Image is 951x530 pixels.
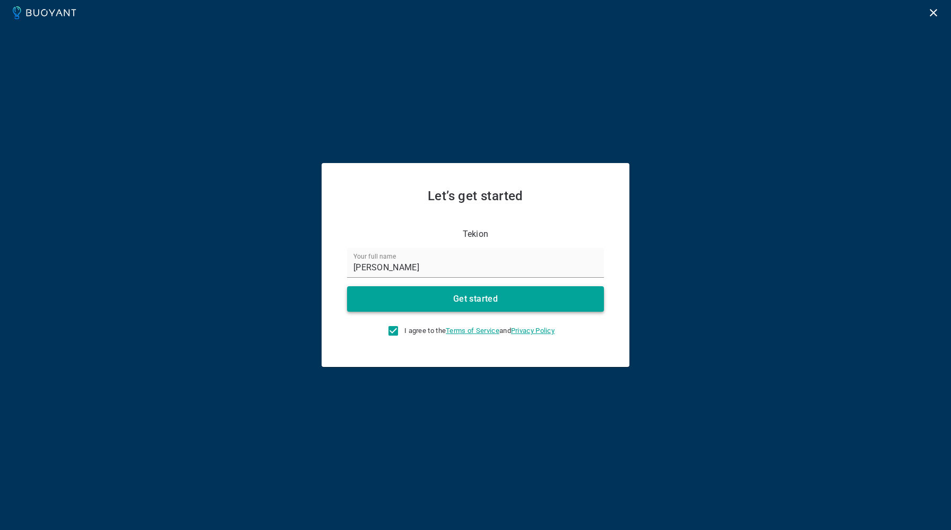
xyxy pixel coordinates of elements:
label: Your full name [353,252,396,261]
span: I agree to the and [404,327,555,335]
a: Logout [924,7,943,17]
h4: Get started [453,294,498,304]
a: Terms of Service [446,327,499,335]
h2: Let’s get started [347,189,604,203]
a: Privacy Policy [511,327,555,335]
button: Logout [924,4,943,22]
button: Get started [347,286,604,312]
p: Tekion [463,229,489,240]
